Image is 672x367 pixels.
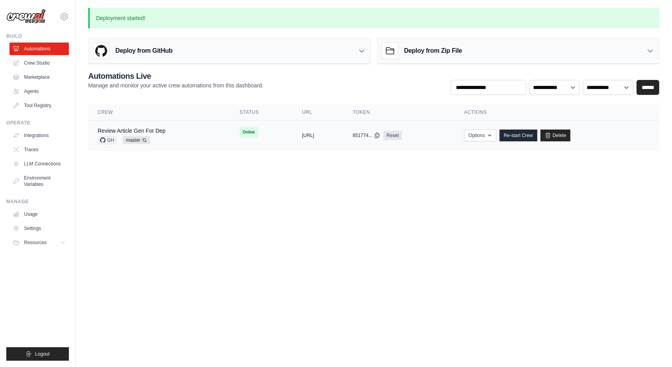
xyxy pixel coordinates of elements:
a: Marketplace [9,71,69,83]
a: Review Article Gen For Dep [98,128,166,134]
a: Agents [9,85,69,98]
a: Settings [9,222,69,235]
a: LLM Connections [9,158,69,170]
span: Logout [35,351,50,357]
h2: Automations Live [88,70,263,82]
img: GitHub Logo [93,43,109,59]
span: Online [240,127,258,138]
a: Crew Studio [9,57,69,69]
th: Token [343,104,455,120]
h3: Deploy from Zip File [404,46,462,56]
span: GH [98,136,117,144]
a: Automations [9,43,69,55]
th: Crew [88,104,230,120]
div: Manage [6,198,69,205]
h3: Deploy from GitHub [115,46,172,56]
p: Deployment started! [88,8,659,28]
span: Resources [24,239,46,246]
a: Tool Registry [9,99,69,112]
button: 851774... [353,132,380,139]
div: Build [6,33,69,39]
div: Operate [6,120,69,126]
a: Delete [541,130,571,141]
th: Actions [455,104,659,120]
button: Resources [9,236,69,249]
a: Usage [9,208,69,221]
button: Options [464,130,496,141]
span: master [123,136,150,144]
a: Environment Variables [9,172,69,191]
img: Logo [6,9,46,24]
p: Manage and monitor your active crew automations from this dashboard. [88,82,263,89]
a: Traces [9,143,69,156]
a: Re-start Crew [500,130,537,141]
th: URL [292,104,343,120]
a: Reset [383,131,402,140]
th: Status [230,104,293,120]
button: Logout [6,347,69,361]
a: Integrations [9,129,69,142]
